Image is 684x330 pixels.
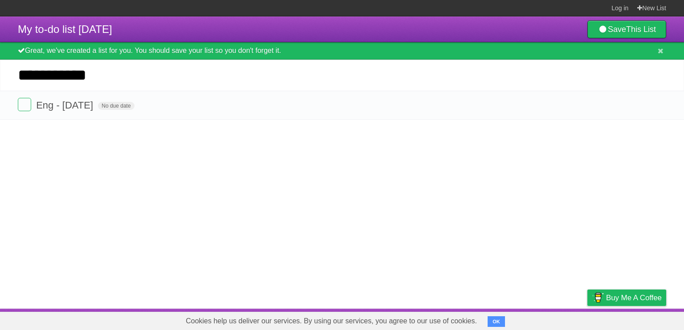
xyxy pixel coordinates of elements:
[18,23,112,35] span: My to-do list [DATE]
[587,290,666,306] a: Buy me a coffee
[98,102,134,110] span: No due date
[488,316,505,327] button: OK
[177,312,486,330] span: Cookies help us deliver our services. By using our services, you agree to our use of cookies.
[546,311,565,328] a: Terms
[36,100,95,111] span: Eng - [DATE]
[498,311,534,328] a: Developers
[626,25,656,34] b: This List
[610,311,666,328] a: Suggest a feature
[587,20,666,38] a: SaveThis List
[576,311,599,328] a: Privacy
[592,290,604,305] img: Buy me a coffee
[18,98,31,111] label: Done
[606,290,662,306] span: Buy me a coffee
[469,311,488,328] a: About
